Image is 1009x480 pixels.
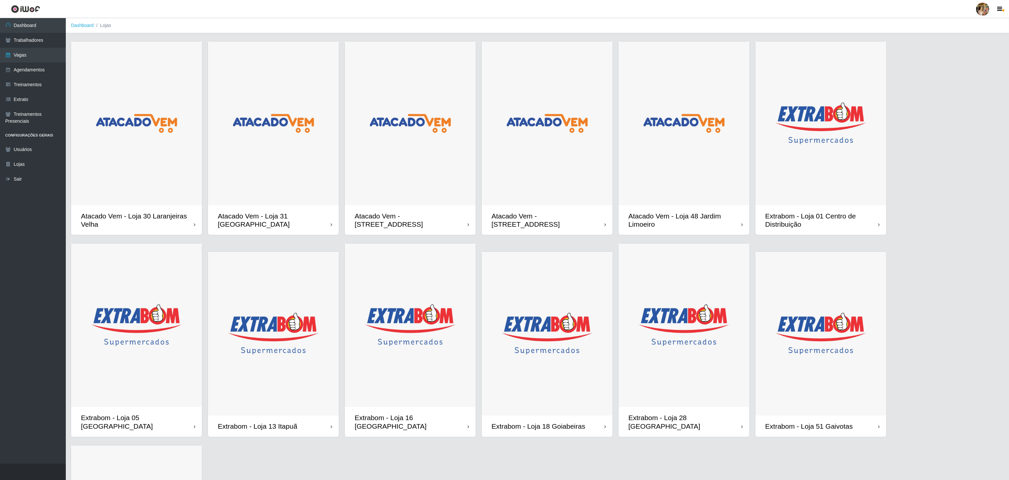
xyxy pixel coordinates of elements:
[482,252,613,437] a: Extrabom - Loja 18 Goiabeiras
[208,252,339,437] a: Extrabom - Loja 13 Itapuã
[71,41,202,235] a: Atacado Vem - Loja 30 Laranjeiras Velha
[66,18,1009,33] nav: breadcrumb
[755,41,886,205] img: cardImg
[618,41,749,205] img: cardImg
[71,41,202,205] img: cardImg
[208,41,339,235] a: Atacado Vem - Loja 31 [GEOGRAPHIC_DATA]
[492,212,604,228] div: Atacado Vem - [STREET_ADDRESS]
[482,41,613,205] img: cardImg
[755,252,886,416] img: cardImg
[94,22,111,29] li: Lojas
[765,422,853,430] div: Extrabom - Loja 51 Gaivotas
[218,422,297,430] div: Extrabom - Loja 13 Itapuã
[618,243,749,407] img: cardImg
[81,212,194,228] div: Atacado Vem - Loja 30 Laranjeiras Velha
[81,414,194,430] div: Extrabom - Loja 05 [GEOGRAPHIC_DATA]
[71,23,94,28] a: Dashboard
[345,41,476,205] img: cardImg
[71,243,202,437] a: Extrabom - Loja 05 [GEOGRAPHIC_DATA]
[755,252,886,437] a: Extrabom - Loja 51 Gaivotas
[482,252,613,416] img: cardImg
[482,41,613,235] a: Atacado Vem - [STREET_ADDRESS]
[345,41,476,235] a: Atacado Vem - [STREET_ADDRESS]
[345,243,476,437] a: Extrabom - Loja 16 [GEOGRAPHIC_DATA]
[618,243,749,437] a: Extrabom - Loja 28 [GEOGRAPHIC_DATA]
[628,414,741,430] div: Extrabom - Loja 28 [GEOGRAPHIC_DATA]
[492,422,585,430] div: Extrabom - Loja 18 Goiabeiras
[208,252,339,416] img: cardImg
[345,243,476,407] img: cardImg
[208,41,339,205] img: cardImg
[618,41,749,235] a: Atacado Vem - Loja 48 Jardim Limoeiro
[765,212,878,228] div: Extrabom - Loja 01 Centro de Distribuição
[11,5,40,13] img: CoreUI Logo
[628,212,741,228] div: Atacado Vem - Loja 48 Jardim Limoeiro
[755,41,886,235] a: Extrabom - Loja 01 Centro de Distribuição
[71,243,202,407] img: cardImg
[355,414,467,430] div: Extrabom - Loja 16 [GEOGRAPHIC_DATA]
[218,212,331,228] div: Atacado Vem - Loja 31 [GEOGRAPHIC_DATA]
[355,212,467,228] div: Atacado Vem - [STREET_ADDRESS]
